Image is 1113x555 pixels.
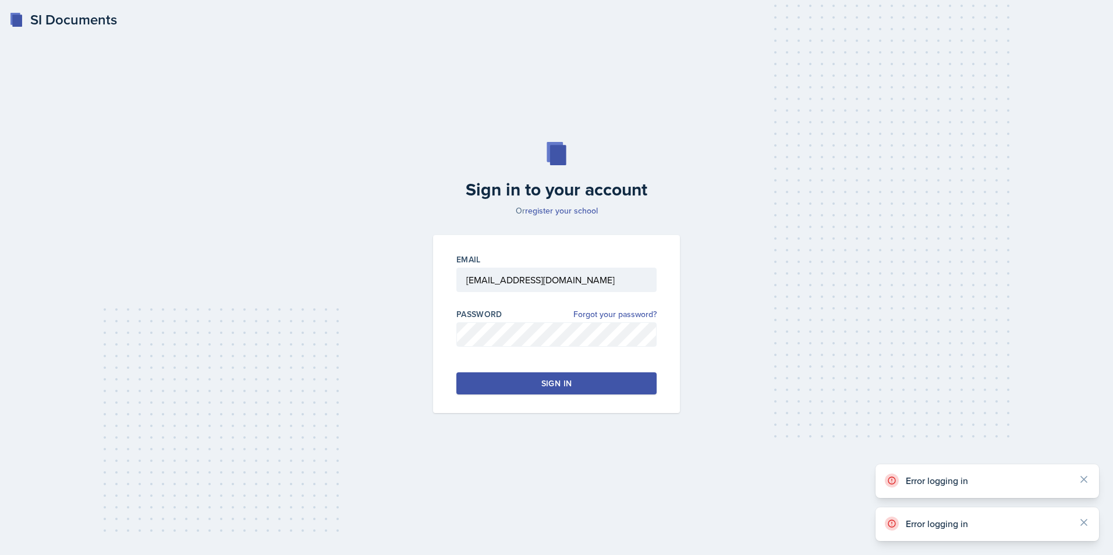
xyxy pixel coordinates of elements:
[426,179,687,200] h2: Sign in to your account
[906,518,1069,529] p: Error logging in
[456,308,502,320] label: Password
[525,205,598,216] a: register your school
[541,378,572,389] div: Sign in
[456,372,657,394] button: Sign in
[9,9,117,30] a: SI Documents
[456,268,657,292] input: Email
[906,475,1069,486] p: Error logging in
[456,254,481,265] label: Email
[573,308,657,321] a: Forgot your password?
[426,205,687,216] p: Or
